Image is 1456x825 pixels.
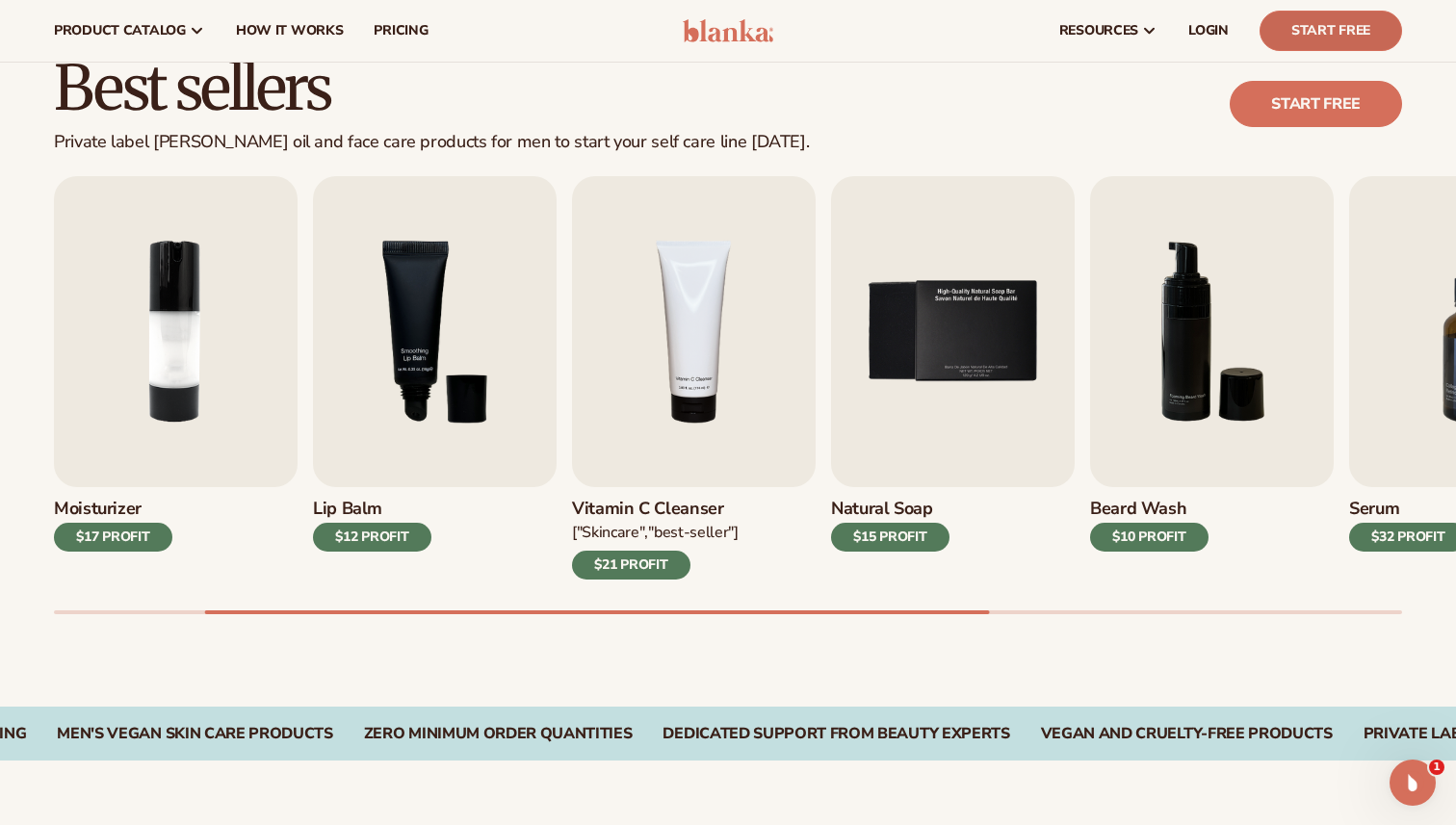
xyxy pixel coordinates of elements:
[57,725,332,743] div: Men's VEGAN skin care PRODUCTS
[54,23,186,39] span: product catalog
[1059,23,1138,39] span: resources
[1090,523,1209,552] div: $10 PROFIT
[1090,176,1334,580] a: 6 / 9
[1041,725,1333,743] div: Vegan and Cruelty-Free Products
[572,551,690,580] div: $21 PROFIT
[572,523,739,543] div: ["Skincare","Best-seller"]
[572,499,739,520] h3: Vitamin C Cleanser
[831,499,949,520] h3: Natural Soap
[572,176,816,580] a: 4 / 9
[663,725,1009,743] div: DEDICATED SUPPORT FROM BEAUTY EXPERTS
[313,523,431,552] div: $12 PROFIT
[54,132,809,153] div: Private label [PERSON_NAME] oil and face care products for men to start your self care line [DATE].
[54,499,172,520] h3: Moisturizer
[1390,760,1436,806] iframe: Intercom live chat
[1090,499,1209,520] h3: Beard Wash
[236,23,344,39] span: How It Works
[54,523,172,552] div: $17 PROFIT
[831,176,1075,580] a: 5 / 9
[1230,81,1402,127] a: Start free
[54,56,809,120] h2: Best sellers
[313,176,557,580] a: 3 / 9
[313,499,431,520] h3: Lip Balm
[1260,11,1402,51] a: Start Free
[1429,760,1444,775] span: 1
[831,523,949,552] div: $15 PROFIT
[683,19,774,42] img: logo
[374,23,428,39] span: pricing
[364,725,633,743] div: ZERO MINIMUM ORDER QUANTITIES
[54,176,298,580] a: 2 / 9
[1188,23,1229,39] span: LOGIN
